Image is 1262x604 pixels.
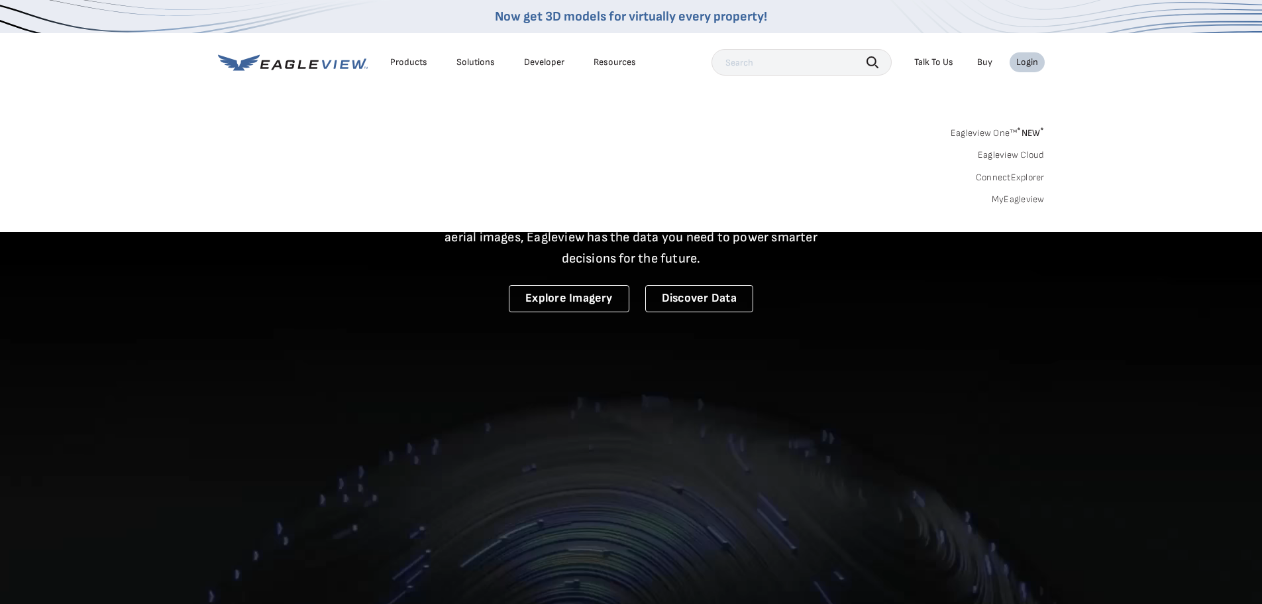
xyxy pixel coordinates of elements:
[495,9,767,25] a: Now get 3D models for virtually every property!
[429,206,834,269] p: A new era starts here. Built on more than 3.5 billion high-resolution aerial images, Eagleview ha...
[1017,127,1044,139] span: NEW
[977,56,992,68] a: Buy
[914,56,953,68] div: Talk To Us
[390,56,427,68] div: Products
[594,56,636,68] div: Resources
[711,49,892,76] input: Search
[992,194,1045,206] a: MyEagleview
[1016,56,1038,68] div: Login
[976,172,1045,184] a: ConnectExplorer
[645,285,753,312] a: Discover Data
[951,123,1045,139] a: Eagleview One™*NEW*
[509,285,629,312] a: Explore Imagery
[978,149,1045,161] a: Eagleview Cloud
[456,56,495,68] div: Solutions
[524,56,564,68] a: Developer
